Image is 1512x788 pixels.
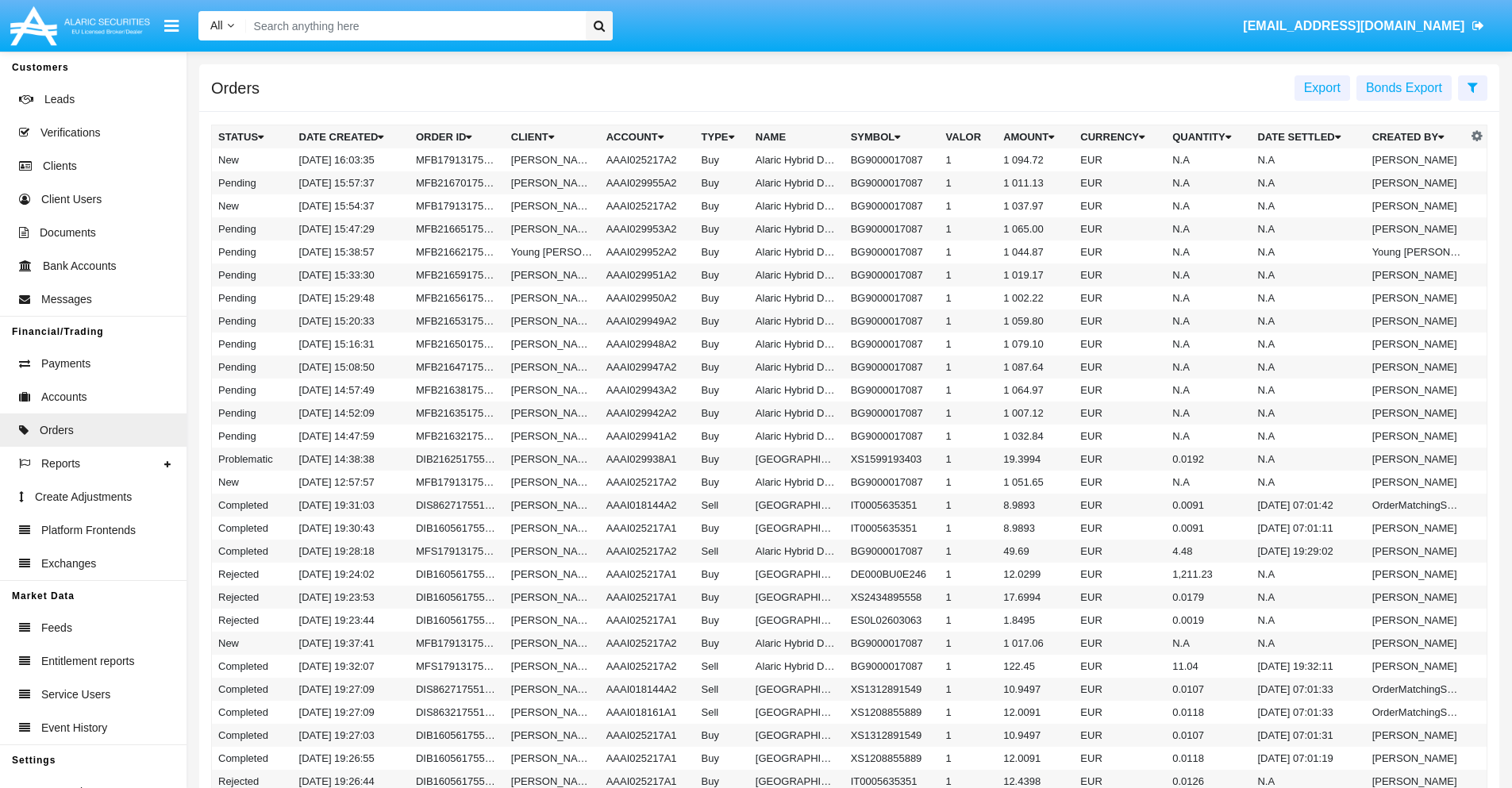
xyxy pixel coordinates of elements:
[695,194,749,217] td: Buy
[410,540,505,563] td: MFS179131755199698594
[1166,263,1251,286] td: N.A
[41,291,92,308] span: Messages
[940,194,998,217] td: 1
[600,171,695,194] td: AAAI029955A2
[1074,148,1166,171] td: EUR
[749,494,844,517] td: [GEOGRAPHIC_DATA] - [DATE]
[940,125,998,149] th: Valor
[212,171,293,194] td: Pending
[1074,540,1166,563] td: EUR
[41,555,96,572] span: Exchanges
[1366,402,1468,425] td: [PERSON_NAME]
[1366,356,1468,379] td: [PERSON_NAME]
[1074,309,1166,332] td: EUR
[749,171,844,194] td: Alaric Hybrid Deposit Fund
[1074,494,1166,517] td: EUR
[1251,540,1365,563] td: [DATE] 19:29:02
[695,517,749,540] td: Buy
[35,489,132,505] span: Create Adjustments
[940,402,998,425] td: 1
[1166,471,1251,494] td: N.A
[410,517,505,540] td: DIB160561755199843686
[1251,240,1365,263] td: N.A
[997,148,1074,171] td: 1 094.72
[1166,379,1251,402] td: N.A
[1074,379,1166,402] td: EUR
[1366,494,1468,517] td: OrderMatchingService
[1074,171,1166,194] td: EUR
[1356,75,1452,101] button: Bonds Export
[749,540,844,563] td: Alaric Hybrid Deposit Fund
[246,11,580,40] input: Search
[1166,171,1251,194] td: N.A
[749,517,844,540] td: [GEOGRAPHIC_DATA] - [DATE]
[600,379,695,402] td: AAAI029943A2
[1251,148,1365,171] td: N.A
[940,425,998,448] td: 1
[1251,356,1365,379] td: N.A
[600,356,695,379] td: AAAI029947A2
[997,517,1074,540] td: 8.9893
[410,240,505,263] td: MFB216621755272337256
[695,332,749,356] td: Buy
[40,125,100,141] span: Verifications
[293,402,410,425] td: [DATE] 14:52:09
[41,356,90,372] span: Payments
[212,240,293,263] td: Pending
[505,448,600,471] td: [PERSON_NAME]
[997,217,1074,240] td: 1 065.00
[695,448,749,471] td: Buy
[600,286,695,309] td: AAAI029950A2
[749,125,844,149] th: Name
[505,194,600,217] td: [PERSON_NAME]
[1166,148,1251,171] td: N.A
[940,240,998,263] td: 1
[293,494,410,517] td: [DATE] 19:31:03
[505,402,600,425] td: [PERSON_NAME]
[1074,448,1166,471] td: EUR
[1366,286,1468,309] td: [PERSON_NAME]
[1074,217,1166,240] td: EUR
[600,194,695,217] td: AAAI025217A2
[695,171,749,194] td: Buy
[44,91,75,108] span: Leads
[293,171,410,194] td: [DATE] 15:57:37
[844,217,940,240] td: BG9000017087
[1166,332,1251,356] td: N.A
[212,332,293,356] td: Pending
[940,494,998,517] td: 1
[1166,286,1251,309] td: N.A
[997,494,1074,517] td: 8.9893
[212,286,293,309] td: Pending
[1074,356,1166,379] td: EUR
[600,309,695,332] td: AAAI029949A2
[1366,517,1468,540] td: [PERSON_NAME]
[1251,171,1365,194] td: N.A
[1074,517,1166,540] td: EUR
[997,402,1074,425] td: 1 007.12
[1166,356,1251,379] td: N.A
[1366,125,1468,149] th: Created By
[749,263,844,286] td: Alaric Hybrid Deposit Fund
[695,263,749,286] td: Buy
[695,494,749,517] td: Sell
[1366,425,1468,448] td: [PERSON_NAME]
[600,471,695,494] td: AAAI025217A2
[410,171,505,194] td: MFB216701755273457925
[844,194,940,217] td: BG9000017087
[749,286,844,309] td: Alaric Hybrid Deposit Fund
[997,125,1074,149] th: Amount
[844,356,940,379] td: BG9000017087
[997,171,1074,194] td: 1 011.13
[293,563,410,586] td: [DATE] 19:24:02
[1074,263,1166,286] td: EUR
[940,517,998,540] td: 1
[1243,19,1464,33] span: [EMAIL_ADDRESS][DOMAIN_NAME]
[505,471,600,494] td: [PERSON_NAME]
[505,240,600,263] td: Young [PERSON_NAME]
[293,217,410,240] td: [DATE] 15:47:29
[505,309,600,332] td: [PERSON_NAME]
[1166,540,1251,563] td: 4.48
[210,19,223,32] span: All
[749,448,844,471] td: [GEOGRAPHIC_DATA] - [DATE]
